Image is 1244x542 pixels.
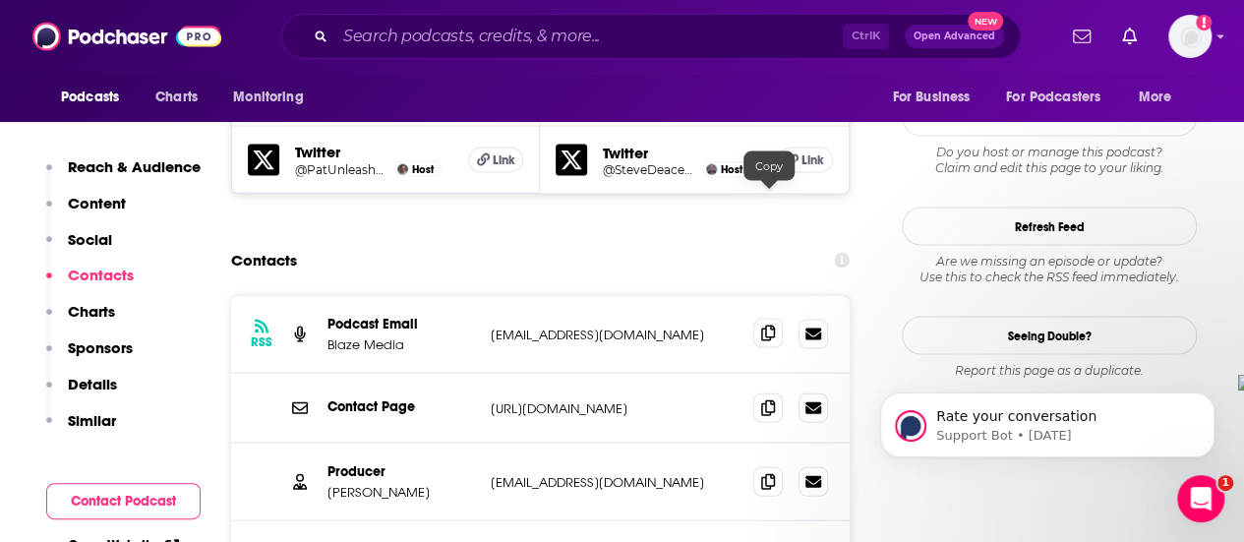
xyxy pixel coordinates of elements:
[47,79,145,116] button: open menu
[902,254,1197,285] div: Are we missing an episode or update? Use this to check the RSS feed immediately.
[905,25,1004,48] button: Open AdvancedNew
[327,463,475,480] p: Producer
[68,338,133,357] p: Sponsors
[46,302,115,338] button: Charts
[721,163,742,176] span: Host
[233,84,303,111] span: Monitoring
[68,266,134,284] p: Contacts
[491,327,738,343] p: [EMAIL_ADDRESS][DOMAIN_NAME]
[335,21,843,52] input: Search podcasts, credits, & more...
[46,411,116,448] button: Similar
[68,157,201,176] p: Reach & Audience
[68,230,112,249] p: Social
[902,145,1197,160] span: Do you host or manage this podcast?
[801,152,824,168] span: Link
[231,242,297,279] h2: Contacts
[68,411,116,430] p: Similar
[68,375,117,393] p: Details
[68,302,115,321] p: Charts
[61,84,119,111] span: Podcasts
[851,351,1244,489] iframe: Intercom notifications message
[46,230,112,267] button: Social
[878,79,994,116] button: open menu
[1217,475,1233,491] span: 1
[892,84,970,111] span: For Business
[1139,84,1172,111] span: More
[295,143,452,161] h5: Twitter
[251,334,272,350] h3: RSS
[1065,20,1098,53] a: Show notifications dropdown
[281,14,1021,59] div: Search podcasts, credits, & more...
[327,336,475,353] p: Blaze Media
[46,483,201,519] button: Contact Podcast
[902,208,1197,246] button: Refresh Feed
[155,84,198,111] span: Charts
[219,79,328,116] button: open menu
[68,194,126,212] p: Content
[778,148,833,173] a: Link
[32,18,221,55] img: Podchaser - Follow, Share and Rate Podcasts
[1177,475,1224,522] iframe: Intercom live chat
[843,24,889,49] span: Ctrl K
[902,317,1197,355] a: Seeing Double?
[968,12,1003,30] span: New
[46,338,133,375] button: Sponsors
[468,148,523,173] a: Link
[491,474,738,491] p: [EMAIL_ADDRESS][DOMAIN_NAME]
[706,164,717,175] img: Steve Deace
[46,266,134,302] button: Contacts
[1168,15,1212,58] img: User Profile
[1168,15,1212,58] span: Logged in as amandawoods
[491,400,738,417] p: [URL][DOMAIN_NAME]
[603,144,761,162] h5: Twitter
[295,162,389,177] a: @PatUnleashed
[327,398,475,415] p: Contact Page
[902,145,1197,176] div: Claim and edit this page to your liking.
[327,316,475,332] p: Podcast Email
[603,162,697,177] a: @SteveDeaceShow
[412,163,434,176] span: Host
[1114,20,1145,53] a: Show notifications dropdown
[143,79,209,116] a: Charts
[327,484,475,501] p: [PERSON_NAME]
[46,375,117,411] button: Details
[46,157,201,194] button: Reach & Audience
[1196,15,1212,30] svg: Add a profile image
[1168,15,1212,58] button: Show profile menu
[993,79,1129,116] button: open menu
[46,194,126,230] button: Content
[1006,84,1100,111] span: For Podcasters
[1125,79,1197,116] button: open menu
[743,151,795,181] div: Copy
[397,164,408,175] img: Pat Gray
[493,152,515,168] span: Link
[914,31,995,41] span: Open Advanced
